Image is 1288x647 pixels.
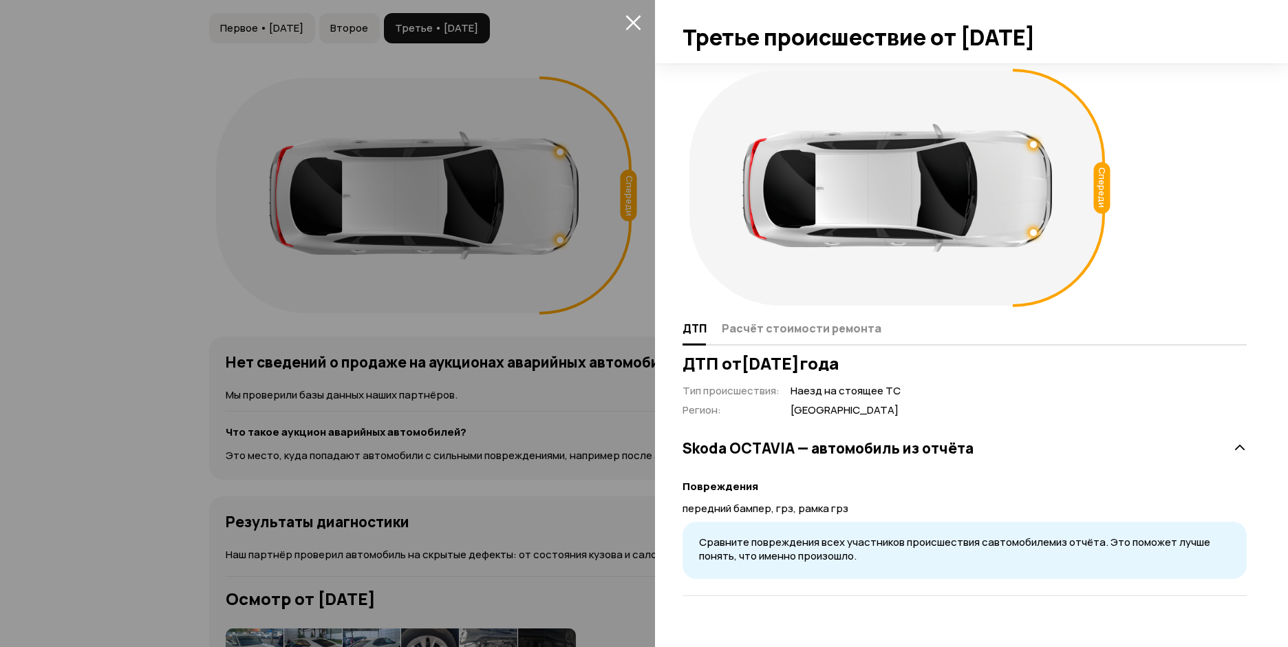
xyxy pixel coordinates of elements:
span: ДТП [683,321,707,335]
span: Сравните повреждения всех участников происшествия с автомобилем из отчёта. Это поможет лучше поня... [699,535,1210,564]
button: закрыть [622,11,644,33]
div: Спереди [1094,162,1110,214]
p: передний бампер, грз, рамка грз [683,501,1247,516]
h3: ДТП от [DATE] года [683,354,1247,373]
span: Наезд на стоящее ТС [791,384,901,399]
span: Регион : [683,403,721,417]
strong: Повреждения [683,479,758,494]
h3: Skoda OCTAVIA — автомобиль из отчёта [683,439,974,457]
span: Тип происшествия : [683,383,780,398]
span: Расчёт стоимости ремонта [722,321,881,335]
span: [GEOGRAPHIC_DATA] [791,403,901,418]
